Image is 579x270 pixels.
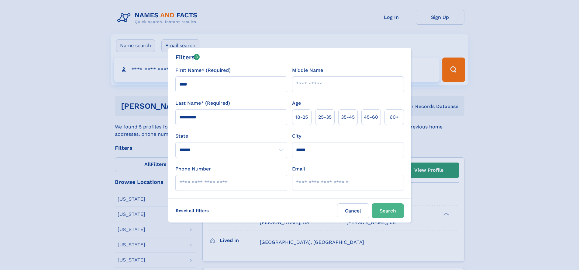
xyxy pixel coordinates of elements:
label: Email [292,165,305,173]
button: Search [372,203,404,218]
span: 45‑60 [364,114,378,121]
label: Cancel [337,203,369,218]
span: 35‑45 [341,114,355,121]
span: 18‑25 [295,114,308,121]
div: Filters [175,53,200,62]
label: State [175,132,287,140]
label: Phone Number [175,165,211,173]
label: First Name* (Required) [175,67,231,74]
label: Age [292,100,301,107]
span: 60+ [390,114,399,121]
span: 25‑35 [318,114,332,121]
label: Reset all filters [172,203,213,218]
label: Last Name* (Required) [175,100,230,107]
label: City [292,132,301,140]
label: Middle Name [292,67,323,74]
